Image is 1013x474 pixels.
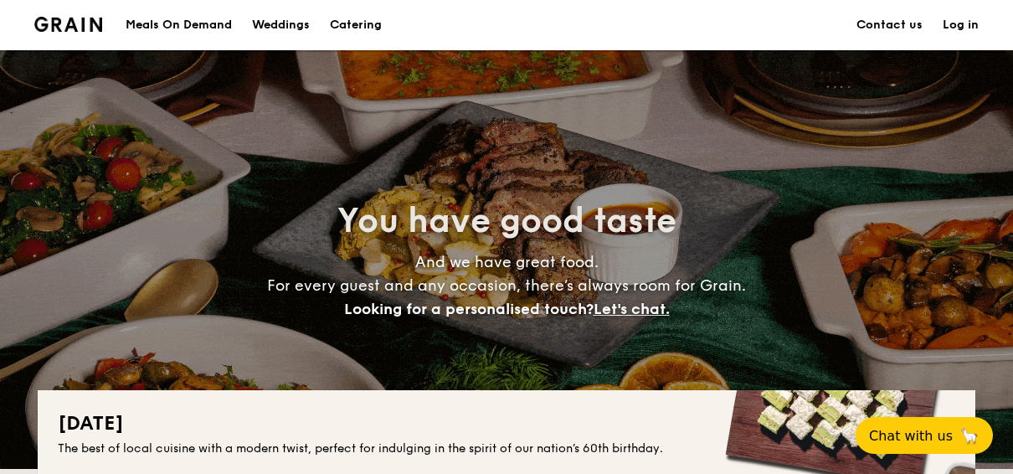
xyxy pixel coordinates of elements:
div: The best of local cuisine with a modern twist, perfect for indulging in the spirit of our nation’... [58,441,955,457]
span: Let's chat. [594,300,670,318]
h2: [DATE] [58,410,955,437]
a: Logotype [34,17,102,32]
span: Chat with us [869,428,953,444]
span: 🦙 [959,426,980,446]
button: Chat with us🦙 [856,417,993,454]
img: Grain [34,17,102,32]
